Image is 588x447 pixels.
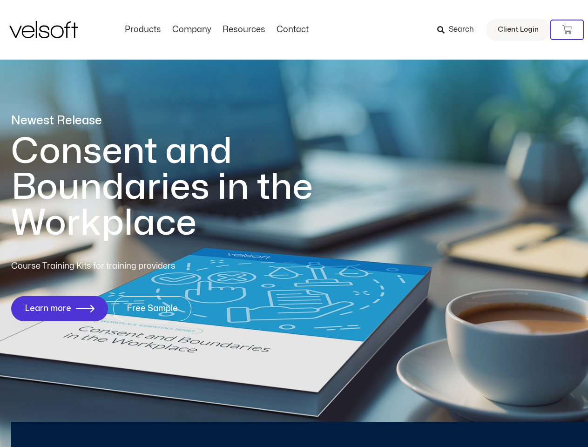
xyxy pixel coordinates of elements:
[167,25,217,35] a: CompanyMenu Toggle
[127,304,178,313] span: Free Sample
[498,24,539,36] span: Client Login
[119,25,167,35] a: ProductsMenu Toggle
[25,304,71,313] span: Learn more
[11,113,351,129] p: Newest Release
[449,24,474,36] span: Search
[11,296,108,321] a: Learn more
[271,25,314,35] a: ContactMenu Toggle
[113,296,191,321] a: Free Sample
[437,22,480,38] a: Search
[9,21,78,38] img: Velsoft Training Materials
[217,25,271,35] a: ResourcesMenu Toggle
[486,19,550,41] a: Client Login
[11,260,243,273] p: Course Training Kits for training providers
[11,134,351,241] h1: Consent and Boundaries in the Workplace
[119,25,314,35] nav: Menu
